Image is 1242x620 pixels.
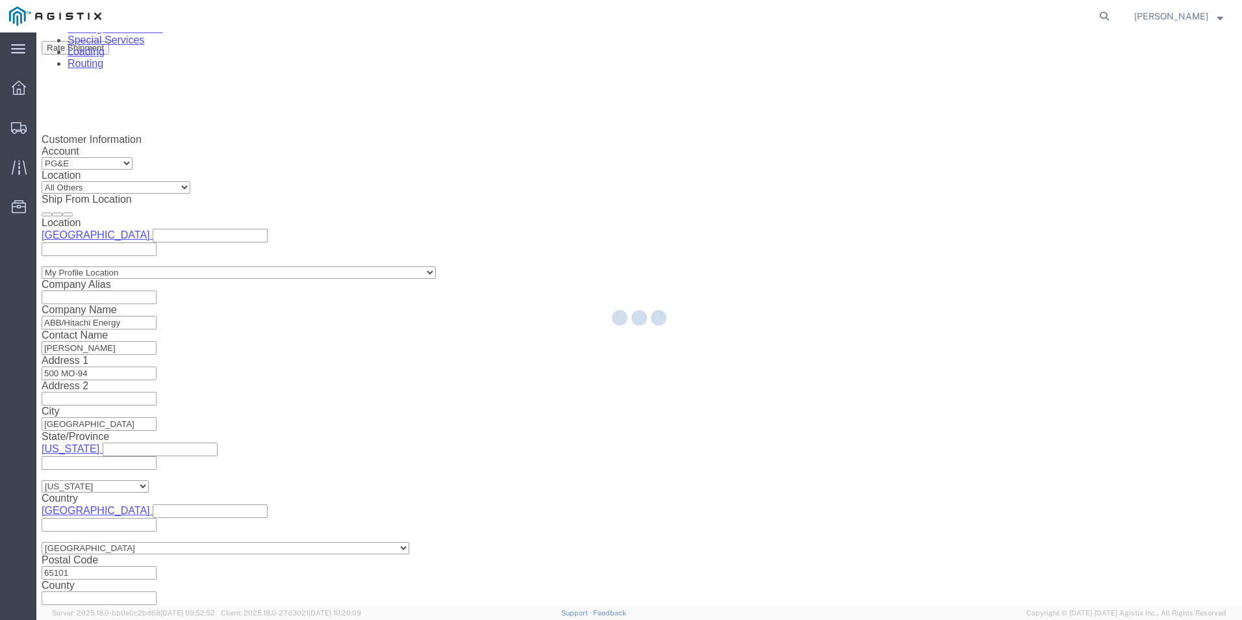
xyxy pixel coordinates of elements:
[561,609,594,617] a: Support
[160,609,215,617] span: [DATE] 09:52:52
[1134,8,1224,24] button: [PERSON_NAME]
[9,6,101,26] img: logo
[309,609,361,617] span: [DATE] 10:20:09
[52,609,215,617] span: Server: 2025.18.0-bb0e0c2bd68
[221,609,361,617] span: Client: 2025.18.0-27d3021
[593,609,626,617] a: Feedback
[1134,9,1208,23] span: Robert Hall
[1026,608,1226,619] span: Copyright © [DATE]-[DATE] Agistix Inc., All Rights Reserved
